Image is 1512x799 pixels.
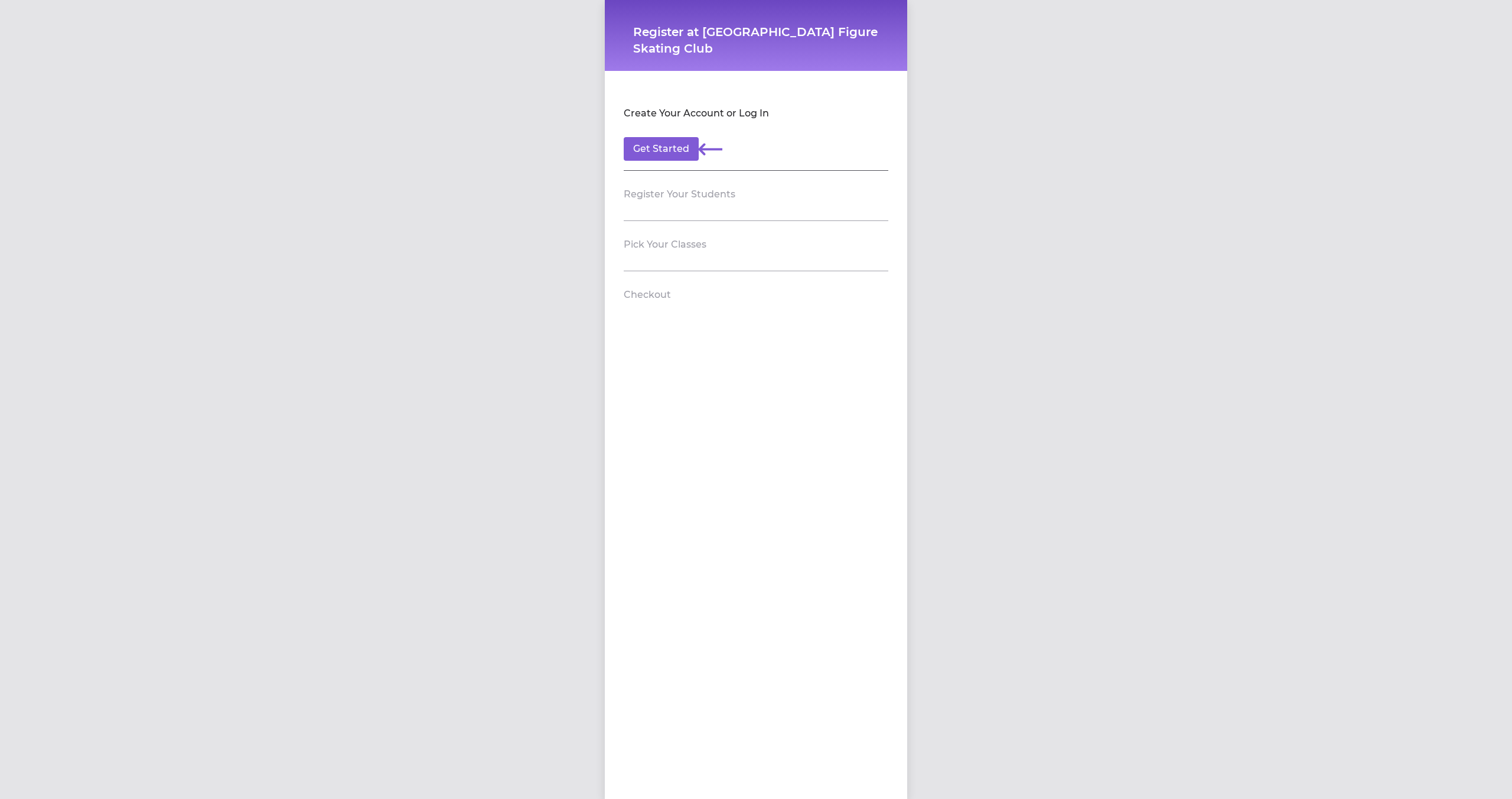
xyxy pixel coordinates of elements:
[624,238,706,252] h2: Pick Your Classes
[624,187,735,202] h2: Register Your Students
[624,106,769,121] h2: Create Your Account or Log In
[624,288,671,302] h2: Checkout
[624,137,699,161] button: Get Started
[633,24,879,57] h1: Register at [GEOGRAPHIC_DATA] Figure Skating Club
